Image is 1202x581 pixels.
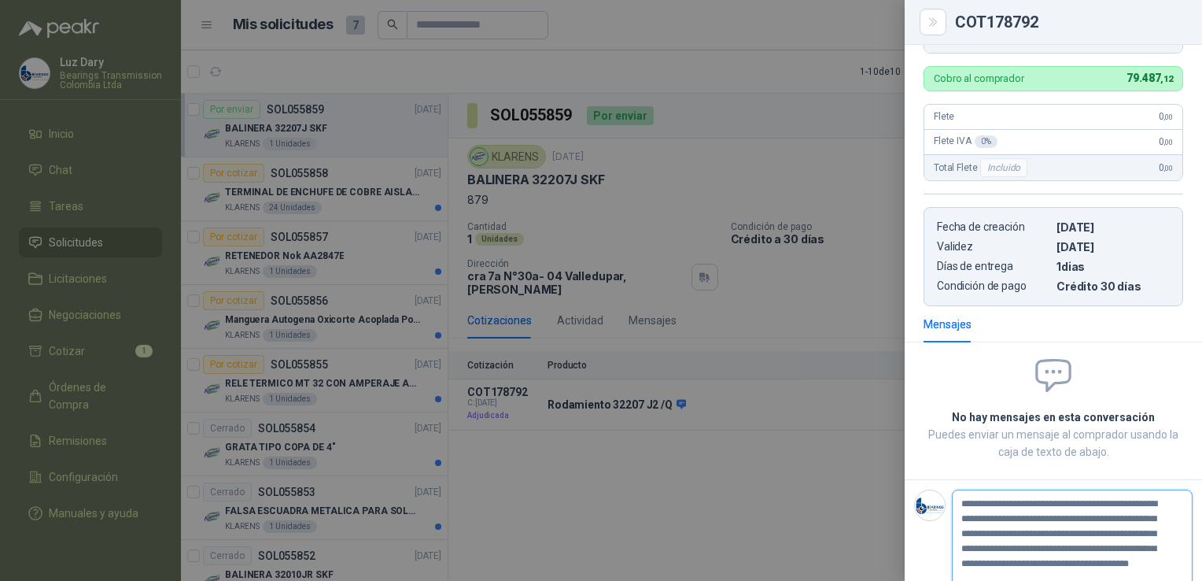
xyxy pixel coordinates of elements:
[1056,240,1170,253] p: [DATE]
[975,135,997,148] div: 0 %
[937,220,1050,234] p: Fecha de creación
[915,490,945,520] img: Company Logo
[934,73,1024,83] p: Cobro al comprador
[980,158,1027,177] div: Incluido
[1159,136,1173,147] span: 0
[924,426,1183,461] p: Puedes enviar un mensaje al comprador usando la caja de texto de abajo.
[937,279,1050,293] p: Condición de pago
[937,260,1050,273] p: Días de entrega
[1160,74,1173,84] span: ,12
[937,240,1050,253] p: Validez
[1159,162,1173,173] span: 0
[924,409,1183,426] h2: No hay mensajes en esta conversación
[955,14,1183,30] div: COT178792
[934,135,997,148] span: Flete IVA
[1163,164,1173,172] span: ,00
[934,111,954,122] span: Flete
[1159,111,1173,122] span: 0
[1056,260,1170,273] p: 1 dias
[1163,36,1173,45] span: ,27
[924,316,972,333] div: Mensajes
[934,158,1031,177] span: Total Flete
[1163,113,1173,121] span: ,00
[1056,220,1170,234] p: [DATE]
[924,13,942,31] button: Close
[1056,279,1170,293] p: Crédito 30 días
[1126,72,1173,84] span: 79.487
[1163,138,1173,146] span: ,00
